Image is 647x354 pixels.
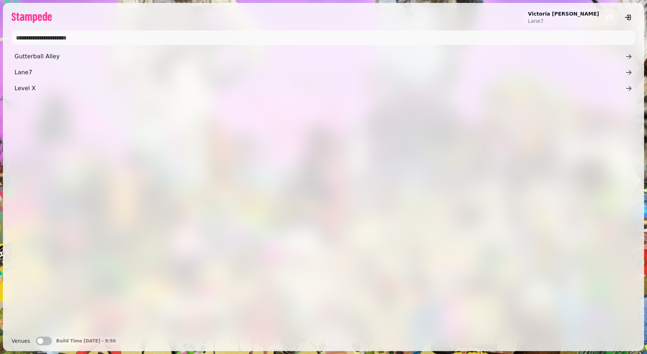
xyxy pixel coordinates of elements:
a: Level X [12,81,635,96]
a: Lane7 [12,65,635,80]
span: Gutterball Alley [15,52,625,61]
label: Venues [12,337,30,345]
h2: Victoria [PERSON_NAME] [528,10,599,17]
a: Gutterball Alley [12,49,635,64]
img: logo [12,12,52,23]
p: Lane7 [528,17,599,25]
button: logout [621,10,635,25]
p: Build Time [DATE] - 9:50 [56,338,116,344]
span: Lane7 [15,68,625,77]
span: VG [605,14,614,20]
span: Level X [15,84,625,93]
